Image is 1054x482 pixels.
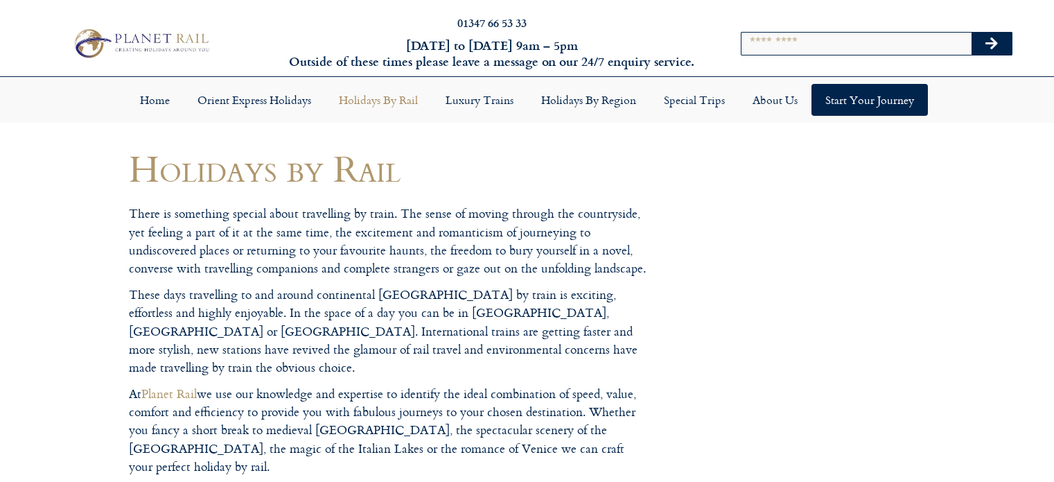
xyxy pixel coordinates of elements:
a: Luxury Trains [432,84,527,116]
img: Planet Rail Train Holidays Logo [69,26,213,61]
a: About Us [739,84,811,116]
nav: Menu [7,84,1047,116]
a: Holidays by Rail [325,84,432,116]
p: There is something special about travelling by train. The sense of moving through the countryside... [129,205,649,277]
h1: Holidays by Rail [129,148,649,189]
a: Special Trips [650,84,739,116]
button: Search [972,33,1012,55]
p: At we use our knowledge and expertise to identify the ideal combination of speed, value, comfort ... [129,385,649,476]
a: Orient Express Holidays [184,84,325,116]
p: These days travelling to and around continental [GEOGRAPHIC_DATA] by train is exciting, effortles... [129,286,649,377]
h6: [DATE] to [DATE] 9am – 5pm Outside of these times please leave a message on our 24/7 enquiry serv... [285,37,699,70]
a: 01347 66 53 33 [457,15,527,31]
a: Holidays by Region [527,84,650,116]
a: Home [126,84,184,116]
a: Start your Journey [811,84,928,116]
a: Planet Rail [141,384,197,403]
